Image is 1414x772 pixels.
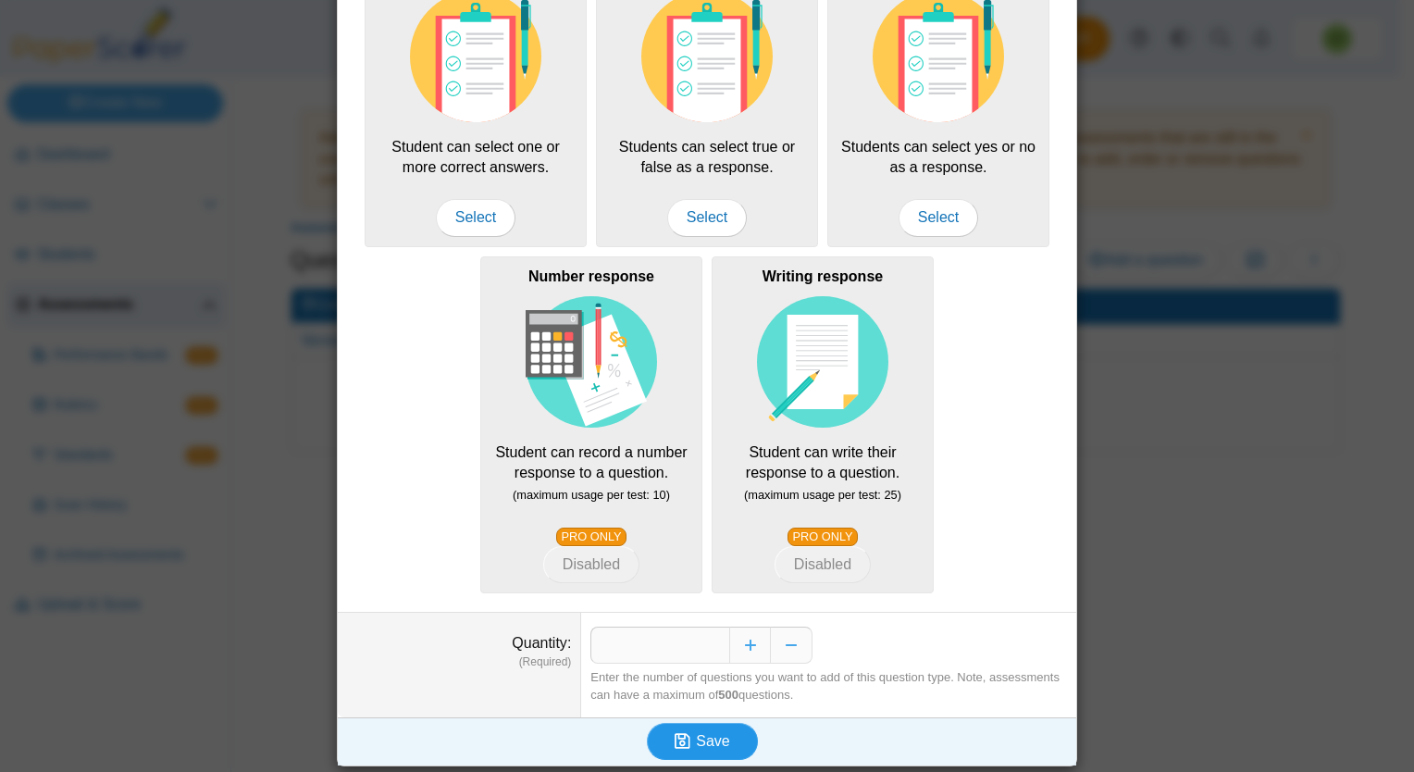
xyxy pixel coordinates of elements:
span: Disabled [563,556,620,572]
a: PRO ONLY [556,528,626,546]
button: Increase [729,627,771,664]
span: Disabled [794,556,851,572]
span: Select [899,199,978,236]
div: Enter the number of questions you want to add of this question type. Note, assessments can have a... [590,669,1067,703]
div: Student can write their response to a question. [712,256,934,594]
span: Select [436,199,515,236]
button: Writing response Student can write their response to a question. (maximum usage per test: 25) PRO... [775,546,871,583]
img: item-type-number-response.svg [526,296,657,428]
dfn: (Required) [347,654,571,670]
div: Student can record a number response to a question. [480,256,702,594]
small: (maximum usage per test: 10) [513,488,670,502]
span: Select [667,199,747,236]
button: Decrease [771,627,812,664]
small: (maximum usage per test: 25) [744,488,901,502]
b: Writing response [763,268,883,284]
b: Number response [528,268,654,284]
a: PRO ONLY [788,528,858,546]
label: Quantity [512,635,571,651]
span: Save [696,733,729,749]
button: Number response Student can record a number response to a question. (maximum usage per test: 10) ... [543,546,639,583]
img: item-type-writing-response.svg [757,296,888,428]
b: 500 [718,688,738,702]
button: Save [647,723,758,760]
